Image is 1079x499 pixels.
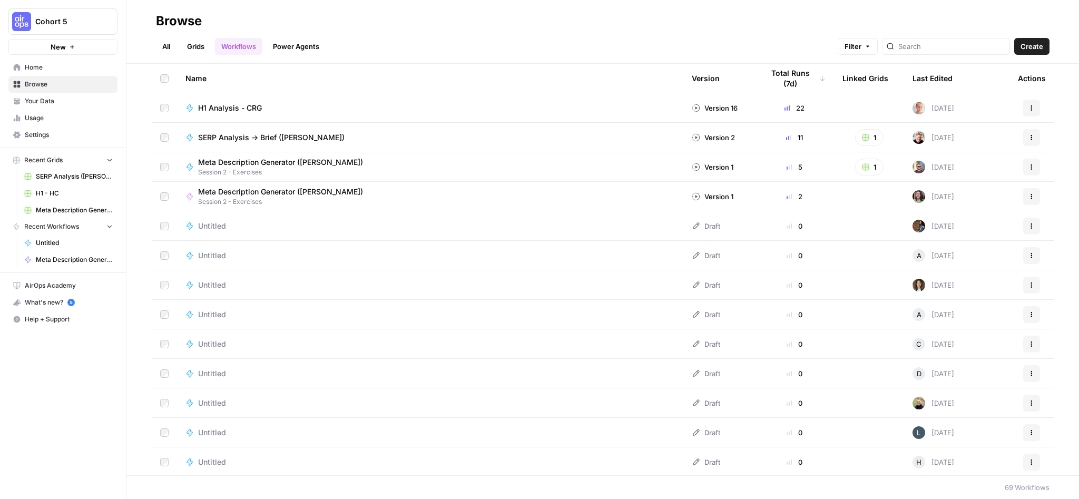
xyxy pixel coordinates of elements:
span: Meta Description Generator ([PERSON_NAME]) Grid [36,206,113,215]
div: 0 [763,368,826,379]
a: Untitled [185,398,675,408]
div: Draft [692,221,720,231]
text: 5 [70,300,72,305]
div: [DATE] [913,220,954,232]
a: Untitled [185,368,675,379]
div: 0 [763,427,826,438]
div: Draft [692,250,720,261]
img: Cohort 5 Logo [12,12,31,31]
span: A [917,309,921,320]
img: tzy1lhuh9vjkl60ica9oz7c44fpn [913,102,925,114]
button: Help + Support [8,311,117,328]
span: Recent Grids [24,155,63,165]
span: Untitled [198,398,226,408]
span: Usage [25,113,113,123]
a: SERP Analysis ([PERSON_NAME]) [19,168,117,185]
a: All [156,38,176,55]
div: Linked Grids [842,64,888,93]
img: eo9lktsprry8209vkn7ycobjpxcc [913,426,925,439]
button: 1 [855,159,884,175]
span: Cohort 5 [35,16,99,27]
a: Untitled [185,221,675,231]
a: 5 [67,299,75,306]
div: 0 [763,339,826,349]
div: Draft [692,427,720,438]
span: Settings [25,130,113,140]
div: [DATE] [913,308,954,321]
div: Actions [1018,64,1046,93]
a: Browse [8,76,117,93]
a: Meta Description Generator ([PERSON_NAME])Session 2 - Exercises [185,187,675,207]
div: Draft [692,280,720,290]
div: Draft [692,309,720,320]
span: Filter [845,41,861,52]
button: 1 [855,129,884,146]
div: Draft [692,398,720,408]
span: Session 2 - Exercises [198,168,371,177]
div: 0 [763,398,826,408]
span: New [51,42,66,52]
a: Grids [181,38,211,55]
div: 2 [763,191,826,202]
a: H1 Analysis - CRG [185,103,675,113]
div: Draft [692,457,720,467]
div: 0 [763,280,826,290]
div: [DATE] [913,279,954,291]
span: SERP Analysis -> Brief ([PERSON_NAME]) [198,132,345,143]
a: Untitled [19,234,117,251]
div: [DATE] [913,367,954,380]
img: 2o0kkxn9fh134egdy59ddfshx893 [913,131,925,144]
img: 12lpmarulu2z3pnc3j6nly8e5680 [913,161,925,173]
a: AirOps Academy [8,277,117,294]
button: Recent Grids [8,152,117,168]
span: Your Data [25,96,113,106]
div: Browse [156,13,202,30]
a: Untitled [185,309,675,320]
a: Home [8,59,117,76]
div: [DATE] [913,131,954,144]
a: H1 - HC [19,185,117,202]
div: [DATE] [913,426,954,439]
img: 2lxmex1b25e6z9c9ikx19pg4vxoo [913,279,925,291]
button: New [8,39,117,55]
div: [DATE] [913,161,954,173]
a: Untitled [185,339,675,349]
div: Version 1 [692,162,733,172]
span: C [916,339,921,349]
span: Home [25,63,113,72]
div: 69 Workflows [1005,482,1049,493]
a: Settings [8,126,117,143]
button: Workspace: Cohort 5 [8,8,117,35]
span: Untitled [198,339,226,349]
span: D [917,368,921,379]
div: [DATE] [913,190,954,203]
div: Total Runs (7d) [763,64,826,93]
a: Workflows [215,38,262,55]
a: Untitled [185,250,675,261]
span: SERP Analysis ([PERSON_NAME]) [36,172,113,181]
button: What's new? 5 [8,294,117,311]
button: Filter [838,38,878,55]
a: Untitled [185,280,675,290]
div: [DATE] [913,397,954,409]
span: H1 - HC [36,189,113,198]
img: awj6ga5l37uips87mhndydh57ioo [913,220,925,232]
div: Version 16 [692,103,738,113]
span: Recent Workflows [24,222,79,231]
div: 0 [763,221,826,231]
div: 5 [763,162,826,172]
span: Untitled [36,238,113,248]
div: 0 [763,457,826,467]
a: Meta Description Generator ([PERSON_NAME])Session 2 - Exercises [185,157,675,177]
a: Untitled [185,457,675,467]
span: Untitled [198,250,226,261]
img: c90o7e1ao61rpt1hezbmgbk45k81 [913,397,925,409]
div: 22 [763,103,826,113]
a: Meta Description Generator ([PERSON_NAME]) Grid [19,202,117,219]
div: 0 [763,309,826,320]
a: Untitled [185,427,675,438]
img: e6jku8bei7w65twbz9tngar3gsjq [913,190,925,203]
span: Browse [25,80,113,89]
a: Meta Description Generator ([GEOGRAPHIC_DATA]) [19,251,117,268]
span: H [916,457,921,467]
